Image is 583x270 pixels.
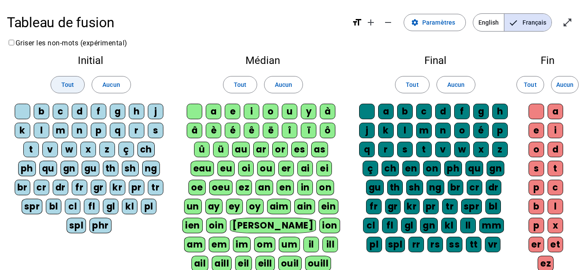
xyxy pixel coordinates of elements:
[99,142,115,157] div: z
[257,161,275,176] div: ou
[297,161,313,176] div: ai
[466,237,481,252] div: tt
[61,161,78,176] div: gn
[226,199,243,214] div: ey
[72,104,87,119] div: d
[137,142,155,157] div: ch
[253,142,269,157] div: ar
[559,14,576,31] button: Entrer en plein écran
[103,161,118,176] div: th
[205,199,223,214] div: ay
[61,79,74,90] span: Tout
[420,218,438,233] div: gn
[366,199,382,214] div: fr
[53,180,68,195] div: dr
[485,237,500,252] div: vr
[72,180,87,195] div: fr
[263,104,278,119] div: o
[320,104,335,119] div: à
[303,237,319,252] div: il
[479,218,504,233] div: mm
[209,237,229,252] div: em
[556,79,573,90] span: Aucun
[42,142,58,157] div: v
[254,237,275,252] div: om
[15,180,30,195] div: br
[548,237,563,252] div: et
[529,218,544,233] div: p
[279,237,300,252] div: um
[395,76,429,93] button: Tout
[446,237,462,252] div: ss
[297,180,313,195] div: in
[529,123,544,138] div: e
[194,142,210,157] div: û
[272,142,288,157] div: or
[148,123,163,138] div: s
[366,237,382,252] div: pl
[22,199,43,214] div: spr
[53,104,68,119] div: c
[80,142,96,157] div: x
[385,237,405,252] div: spl
[423,199,439,214] div: pr
[65,199,80,214] div: cl
[206,123,221,138] div: è
[366,17,376,28] mat-icon: add
[363,161,378,176] div: ç
[15,123,30,138] div: k
[91,180,106,195] div: gr
[301,123,316,138] div: ï
[217,161,235,176] div: eu
[316,161,332,176] div: ei
[548,218,563,233] div: x
[230,218,316,233] div: [PERSON_NAME]
[319,218,340,233] div: ion
[473,123,489,138] div: é
[551,76,579,93] button: Aucun
[246,199,264,214] div: oy
[182,55,345,66] h2: Médian
[129,104,144,119] div: h
[316,180,334,195] div: on
[263,123,278,138] div: ë
[529,142,544,157] div: o
[359,142,375,157] div: q
[363,218,379,233] div: cl
[148,104,163,119] div: j
[322,237,338,252] div: ill
[18,161,36,176] div: ph
[454,104,470,119] div: f
[14,55,168,66] h2: Initial
[448,180,463,195] div: br
[358,55,512,66] h2: Final
[275,79,292,90] span: Aucun
[238,161,254,176] div: oi
[23,142,39,157] div: t
[319,199,339,214] div: ein
[206,104,221,119] div: a
[102,79,120,90] span: Aucun
[92,76,131,93] button: Aucun
[401,218,417,233] div: gl
[187,123,202,138] div: â
[562,17,573,28] mat-icon: open_in_full
[524,79,536,90] span: Tout
[422,17,455,28] span: Paramètres
[72,123,87,138] div: n
[402,161,420,176] div: en
[352,17,362,28] mat-icon: format_size
[411,19,419,26] mat-icon: settings
[311,142,328,157] div: as
[385,199,401,214] div: gr
[362,14,379,31] button: Augmenter la taille de la police
[282,104,297,119] div: u
[441,218,457,233] div: kl
[223,76,257,93] button: Tout
[485,199,501,214] div: bl
[9,40,14,45] input: Griser les non-mots (expérimental)
[91,123,106,138] div: p
[486,180,501,195] div: dr
[461,199,482,214] div: spr
[129,123,144,138] div: r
